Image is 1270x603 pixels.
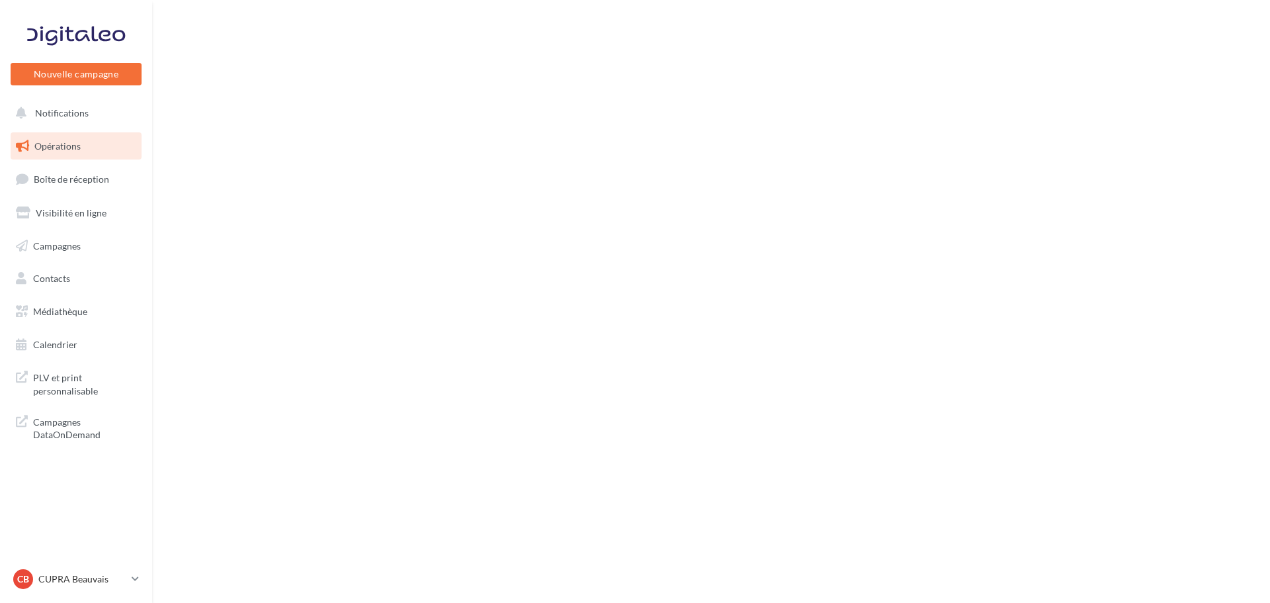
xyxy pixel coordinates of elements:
span: Médiathèque [33,306,87,317]
a: Boîte de réception [8,165,144,193]
span: Contacts [33,273,70,284]
a: Calendrier [8,331,144,359]
a: Médiathèque [8,298,144,326]
span: Boîte de réception [34,173,109,185]
a: Visibilité en ligne [8,199,144,227]
button: Nouvelle campagne [11,63,142,85]
a: PLV et print personnalisable [8,363,144,402]
button: Notifications [8,99,139,127]
a: Campagnes [8,232,144,260]
a: Contacts [8,265,144,293]
span: PLV et print personnalisable [33,369,136,397]
span: Visibilité en ligne [36,207,106,218]
span: Campagnes [33,240,81,251]
a: CB CUPRA Beauvais [11,567,142,592]
span: CB [17,573,29,586]
p: CUPRA Beauvais [38,573,126,586]
a: Campagnes DataOnDemand [8,408,144,447]
span: Calendrier [33,339,77,350]
span: Opérations [34,140,81,152]
span: Notifications [35,107,89,118]
span: Campagnes DataOnDemand [33,413,136,441]
a: Opérations [8,132,144,160]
